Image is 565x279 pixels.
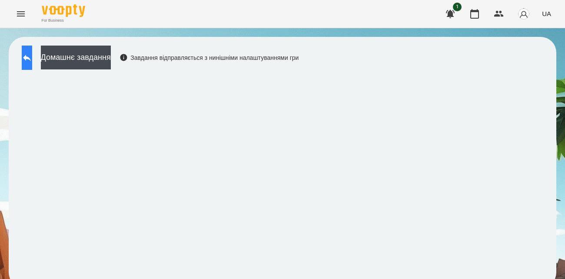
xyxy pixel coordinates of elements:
span: 1 [453,3,462,11]
button: Menu [10,3,31,24]
span: For Business [42,18,85,23]
div: Завдання відправляється з нинішніми налаштуваннями гри [120,53,299,62]
button: Домашнє завдання [41,46,111,69]
img: avatar_s.png [518,8,530,20]
img: Voopty Logo [42,4,85,17]
span: UA [542,9,551,18]
button: UA [538,6,555,22]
